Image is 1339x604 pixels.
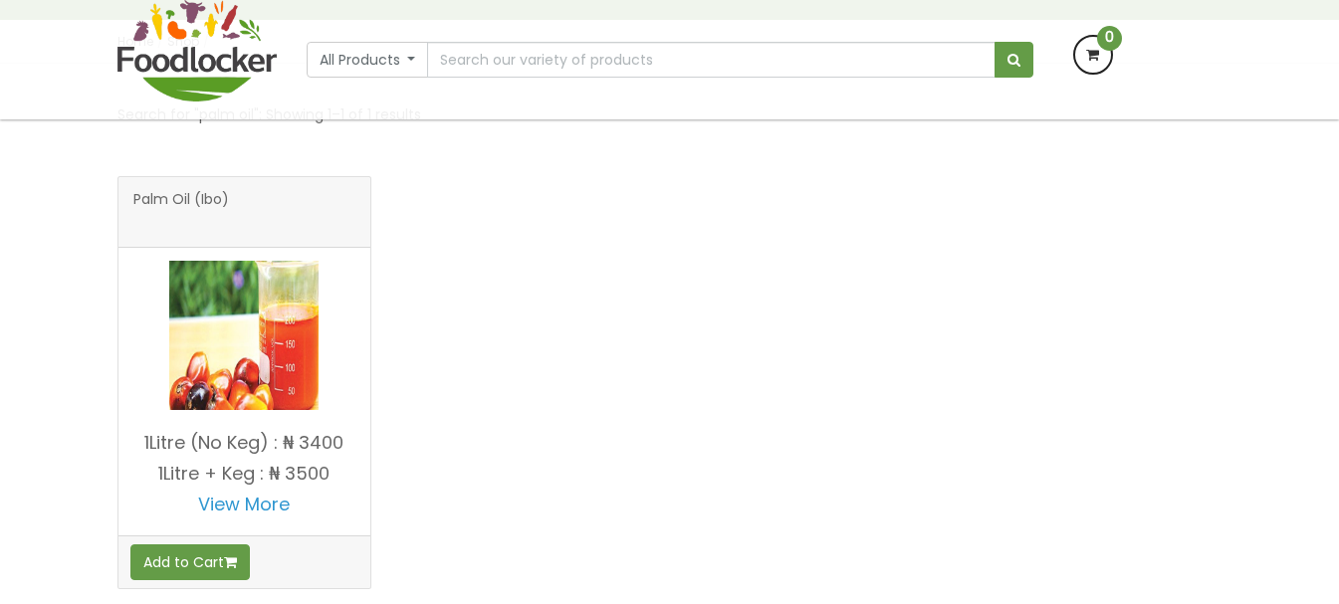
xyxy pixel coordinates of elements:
span: Palm Oil (Ibo) [133,192,229,232]
span: 0 [1097,26,1122,51]
i: Add to cart [224,555,237,569]
p: 1Litre + Keg : ₦ 3500 [118,464,370,484]
p: 1Litre (No Keg) : ₦ 3400 [118,433,370,453]
a: View More [198,492,290,516]
button: Add to Cart [130,544,250,580]
img: Palm Oil (Ibo) [169,261,319,410]
input: Search our variety of products [427,42,995,78]
button: All Products [307,42,429,78]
